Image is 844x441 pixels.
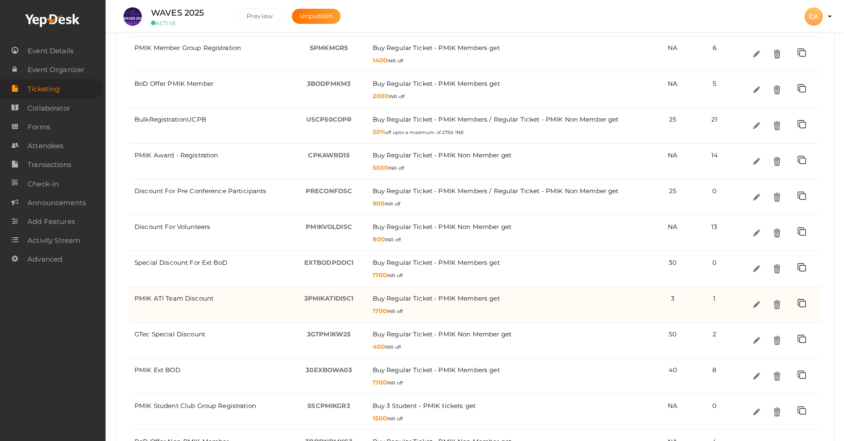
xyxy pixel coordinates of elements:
img: S4WQAGVX_small.jpeg [123,7,142,26]
span: NA [668,402,677,409]
img: edit.svg [752,49,761,59]
span: PMIK Ext BOD [134,366,180,374]
span: Advanced [28,250,62,268]
span: Transactions [28,156,71,174]
span: Forms [28,118,50,136]
img: delete.svg [772,156,782,166]
img: edit.svg [752,335,761,345]
span: Ticketing [28,80,60,98]
span: 3PMIKATIDISC1 [304,295,354,302]
span: 0 [712,402,716,409]
span: 40 [669,366,677,374]
span: 21 [711,116,717,123]
profile-pic: CA [805,12,823,21]
img: delete.svg [772,121,782,130]
span: Buy get [373,295,500,302]
span: Regular Ticket - PMIK Members [386,259,487,266]
span: INR off [373,380,403,386]
span: Unpublish [300,12,333,20]
img: delete.svg [772,264,782,274]
span: 1400 [373,56,388,64]
span: Buy get [373,259,500,266]
span: 0 [712,187,716,195]
span: NA [668,44,677,51]
span: 50 [669,330,676,338]
span: NA [668,80,677,87]
span: Buy get [373,80,500,87]
span: Collaborator [28,99,70,117]
span: Buy get [373,366,500,374]
span: / [489,116,492,123]
img: delete.svg [772,335,782,345]
span: Buy tickets get [373,402,476,409]
button: Preview [238,8,281,24]
span: 5500 [373,164,389,171]
span: 1700 [373,379,387,386]
span: INR off [373,201,400,207]
span: NA [668,223,677,230]
img: edit.svg [752,371,761,381]
span: NA [668,151,677,159]
span: 3BODPMKM3 [307,80,351,87]
span: 800 [373,235,385,243]
span: off upto a maximum of 2750 INR [373,129,464,135]
span: 5PMKMGR5 [310,44,348,51]
span: Add Features [28,212,75,231]
span: INR off [373,237,401,243]
span: 1500 [373,414,387,422]
span: 900 [373,200,385,207]
span: PMIK Award - Registration [134,151,218,159]
span: 2 [713,330,716,338]
button: Unpublish [292,9,341,24]
span: 400 [373,343,385,350]
span: Regular Ticket - PMIK Members [386,187,487,195]
span: BoD Offer PMIK Member [134,80,213,87]
small: ACTIVE [151,20,224,27]
span: INR off [373,273,403,279]
span: Regular Ticket - PMIK Non Member [494,116,606,123]
span: Buy get [373,223,512,230]
span: GTec Special Discount [134,330,205,338]
span: Buy get [373,151,512,159]
img: delete.svg [772,85,782,95]
span: 30EXBOWA03 [306,366,352,374]
img: edit.svg [752,300,761,309]
span: INR off [373,94,405,100]
span: Regular Ticket - PMIK Members [386,116,487,123]
span: Regular Ticket - PMIK Members [386,366,487,374]
span: EXTBODPDDC1 [304,259,354,266]
span: 14 [711,151,718,159]
span: PMIK Member Group Registration [134,44,241,51]
span: 3GTPMIKW25 [307,330,351,338]
span: 3 Student - PMIK [386,402,440,409]
span: 25 [669,187,676,195]
span: Discount for Pre conference participants [134,187,267,195]
span: INR off [373,165,404,171]
div: CA [805,7,823,26]
span: Regular Ticket - PMIK Members [386,295,487,302]
span: Special Discount for Ext BoD [134,259,227,266]
span: 6 [713,44,716,51]
span: Buy get [373,44,500,51]
span: 1700 [373,271,387,279]
span: Attendees [28,137,63,155]
label: WAVES 2025 [151,6,204,20]
span: Discount for Volunteers [134,223,210,230]
img: edit.svg [752,228,761,238]
span: 1700 [373,307,387,314]
span: INR off [373,58,403,64]
span: Buy get [373,116,619,123]
span: PMIKVOLDISC [306,223,352,230]
span: 2000 [373,92,389,100]
span: Regular Ticket - PMIK Members [386,44,487,51]
span: Event Details [28,42,73,60]
span: Regular Ticket - PMIK Non Member [386,223,499,230]
img: delete.svg [772,228,782,238]
span: 13 [711,223,717,230]
span: PMIK ATI Team Discount [134,295,213,302]
span: 5 [713,80,716,87]
button: CA [802,7,826,26]
span: 0 [712,259,716,266]
span: INR off [373,344,401,350]
span: Regular Ticket - PMIK Members [386,80,487,87]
